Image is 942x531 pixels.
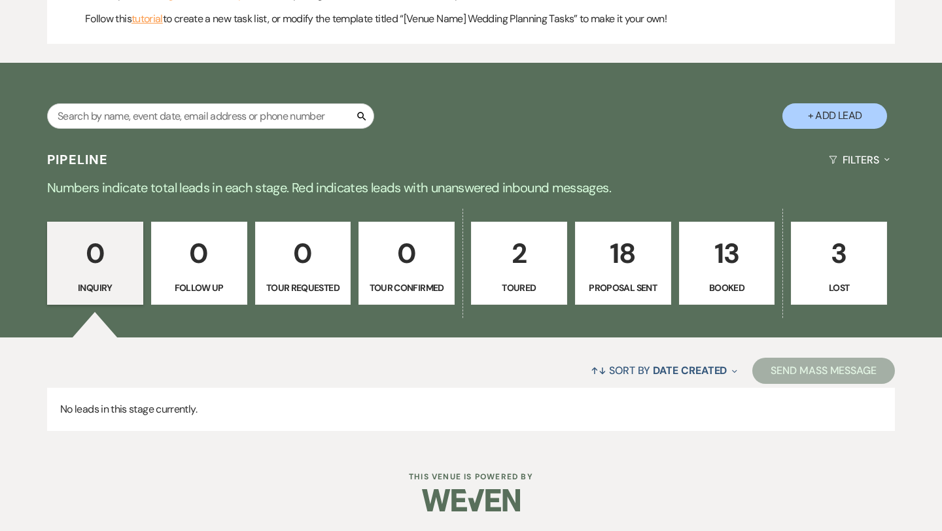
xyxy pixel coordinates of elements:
[480,231,559,275] p: 2
[824,143,895,177] button: Filters
[752,358,895,384] button: Send Mass Message
[679,222,775,305] a: 13Booked
[47,388,895,431] p: No leads in this stage currently.
[782,103,887,129] button: + Add Lead
[471,222,567,305] a: 2Toured
[688,281,767,295] p: Booked
[151,222,247,305] a: 0Follow Up
[264,281,343,295] p: Tour Requested
[584,281,663,295] p: Proposal Sent
[367,281,446,295] p: Tour Confirmed
[264,231,343,275] p: 0
[47,150,109,169] h3: Pipeline
[653,364,727,377] span: Date Created
[131,10,163,27] a: tutorial
[56,281,135,295] p: Inquiry
[591,364,606,377] span: ↑↓
[47,222,143,305] a: 0Inquiry
[585,353,742,388] button: Sort By Date Created
[799,231,879,275] p: 3
[367,231,446,275] p: 0
[799,281,879,295] p: Lost
[584,231,663,275] p: 18
[575,222,671,305] a: 18Proposal Sent
[85,10,886,27] p: Follow this to create a new task list, or modify the template titled “[Venue Name] Wedding Planni...
[255,222,351,305] a: 0Tour Requested
[358,222,455,305] a: 0Tour Confirmed
[47,103,374,129] input: Search by name, event date, email address or phone number
[56,231,135,275] p: 0
[422,477,520,523] img: Weven Logo
[791,222,887,305] a: 3Lost
[160,281,239,295] p: Follow Up
[160,231,239,275] p: 0
[688,231,767,275] p: 13
[480,281,559,295] p: Toured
